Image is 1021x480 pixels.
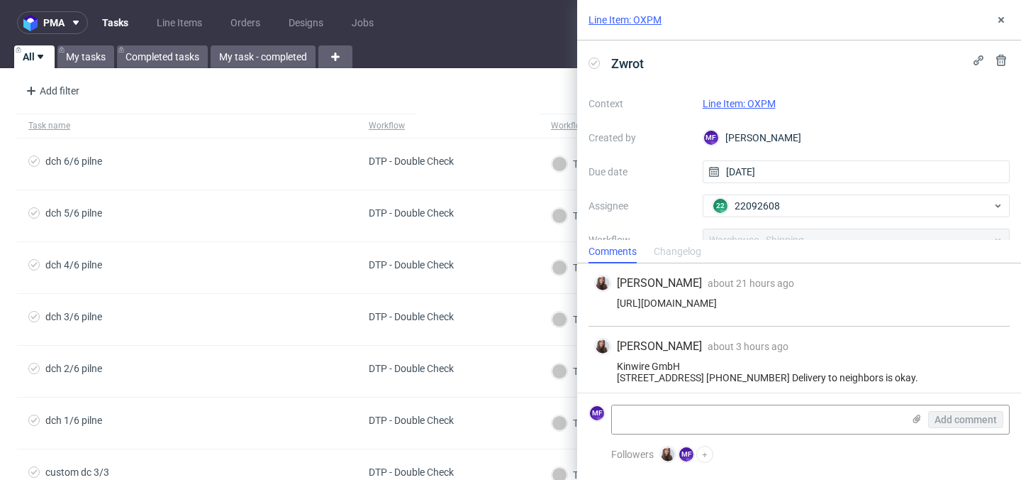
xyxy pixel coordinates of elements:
div: To Do [552,156,598,172]
div: dch 5/6 pilne [45,207,102,219]
div: To Do [552,415,598,431]
img: logo [23,15,43,31]
label: Created by [588,129,691,146]
div: dch 2/6 pilne [45,363,102,374]
div: DTP - Double Check [369,311,454,322]
div: DTP - Double Check [369,156,454,167]
a: Line Items [148,11,211,34]
a: My task - completed [211,45,316,68]
a: Line Item: OXPM [588,13,662,27]
div: To Do [552,208,598,224]
button: pma [17,11,88,34]
button: + [696,446,713,463]
div: dch 3/6 pilne [45,311,102,322]
span: about 3 hours ago [708,341,788,352]
span: [PERSON_NAME] [617,339,702,354]
label: Assignee [588,197,691,214]
label: Due date [588,163,691,180]
figcaption: 22 [713,199,727,213]
div: DTP - Double Check [369,467,454,478]
div: Add filter [20,80,82,102]
div: dch 6/6 pilne [45,156,102,167]
img: Sandra Beśka [661,447,675,462]
div: Comments [588,241,637,263]
div: Changelog [654,241,701,263]
a: Completed tasks [117,45,208,68]
div: [PERSON_NAME] [703,126,1010,149]
div: To Do [552,364,598,379]
span: pma [43,18,65,28]
span: Zwrot [606,52,649,75]
a: My tasks [57,45,114,68]
span: 22092608 [735,199,780,213]
a: Designs [280,11,332,34]
div: [URL][DOMAIN_NAME] [594,298,1004,309]
span: [PERSON_NAME] [617,276,702,291]
div: Workflow [369,120,405,131]
div: dch 1/6 pilne [45,415,102,426]
div: DTP - Double Check [369,415,454,426]
div: DTP - Double Check [369,259,454,271]
div: To Do [552,312,598,327]
div: custom dc 3/3 [45,467,109,478]
figcaption: MF [679,447,693,462]
span: about 21 hours ago [708,278,794,289]
a: Tasks [94,11,137,34]
div: dch 4/6 pilne [45,259,102,271]
div: Workflow stage [551,120,610,131]
span: Followers [611,449,654,460]
div: To Do [552,260,598,276]
img: Sandra Beśka [596,339,610,354]
figcaption: MF [704,131,718,145]
img: Sandra Beśka [596,276,610,290]
label: Context [588,95,691,112]
a: Jobs [343,11,382,34]
a: Orders [222,11,269,34]
div: DTP - Double Check [369,207,454,219]
a: All [14,45,55,68]
a: Line Item: OXPM [703,98,776,109]
label: Workflow [588,231,691,249]
span: Task name [28,120,346,132]
div: Kinwire GmbH [STREET_ADDRESS] [PHONE_NUMBER] Delivery to neighbors is okay. [594,361,1004,383]
figcaption: MF [590,406,604,420]
div: DTP - Double Check [369,363,454,374]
